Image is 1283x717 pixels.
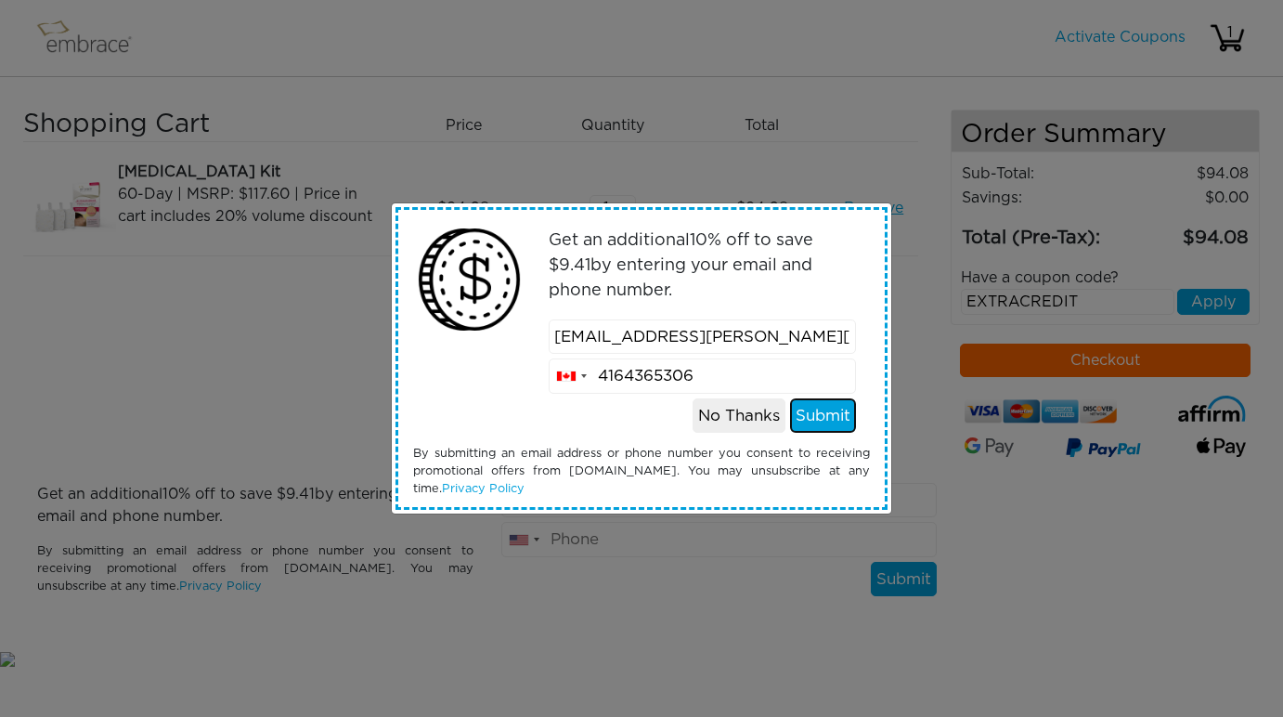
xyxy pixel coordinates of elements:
[790,398,856,434] button: Submit
[693,398,785,434] button: No Thanks
[549,358,857,394] input: Phone
[442,483,525,495] a: Privacy Policy
[550,359,592,393] div: Canada: +1
[559,257,590,274] span: 9.41
[549,228,857,304] p: Get an additional % off to save $ by entering your email and phone number.
[408,219,530,341] img: money2.png
[399,445,884,499] div: By submitting an email address or phone number you consent to receiving promotional offers from [...
[690,232,707,249] span: 10
[549,319,857,355] input: Email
